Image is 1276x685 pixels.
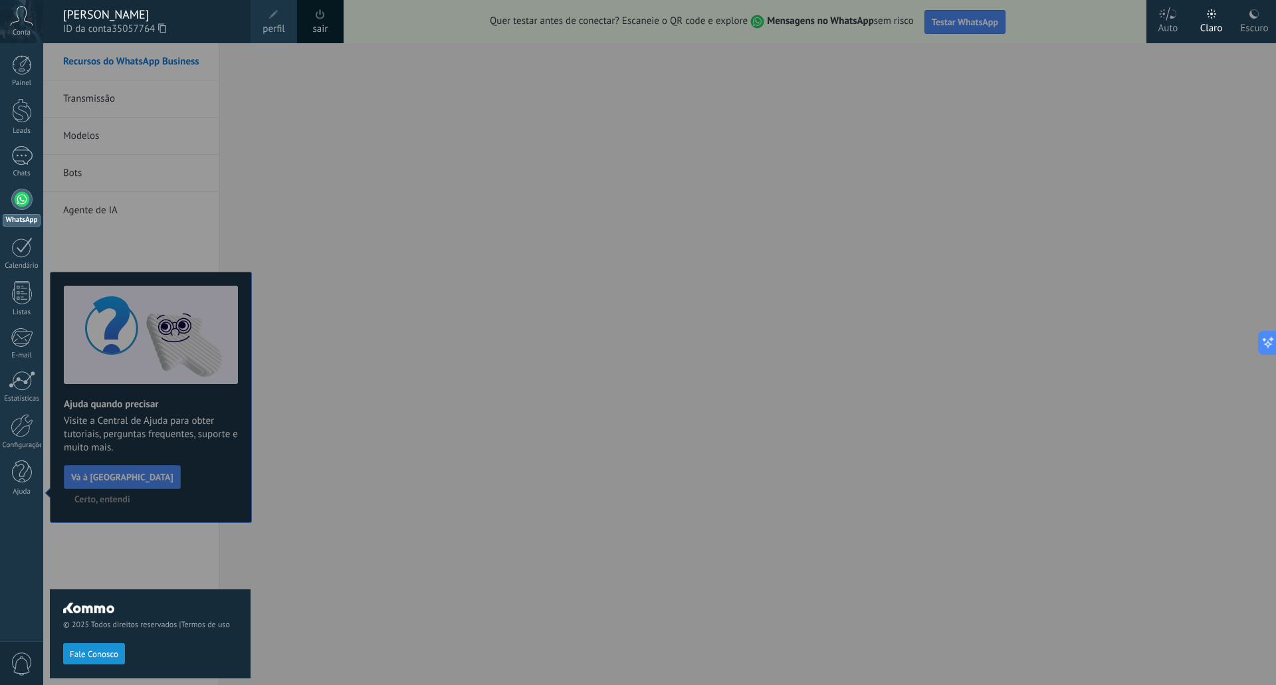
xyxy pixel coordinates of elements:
div: Estatísticas [3,395,41,403]
span: Fale Conosco [70,650,118,659]
span: perfil [263,22,284,37]
div: [PERSON_NAME] [63,7,237,22]
div: Ajuda [3,488,41,496]
div: Claro [1200,9,1223,43]
div: Auto [1158,9,1178,43]
div: Configurações [3,441,41,450]
div: Escuro [1240,9,1268,43]
span: Conta [13,29,31,37]
div: Listas [3,308,41,317]
div: Painel [3,79,41,88]
div: WhatsApp [3,214,41,227]
span: © 2025 Todos direitos reservados | [63,620,237,630]
div: E-mail [3,351,41,360]
button: Fale Conosco [63,643,125,664]
div: Leads [3,127,41,136]
a: Termos de uso [181,620,229,630]
span: 35057764 [112,22,166,37]
a: Fale Conosco [63,648,125,658]
a: sair [313,22,328,37]
span: ID da conta [63,22,237,37]
div: Calendário [3,262,41,270]
div: Chats [3,169,41,178]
